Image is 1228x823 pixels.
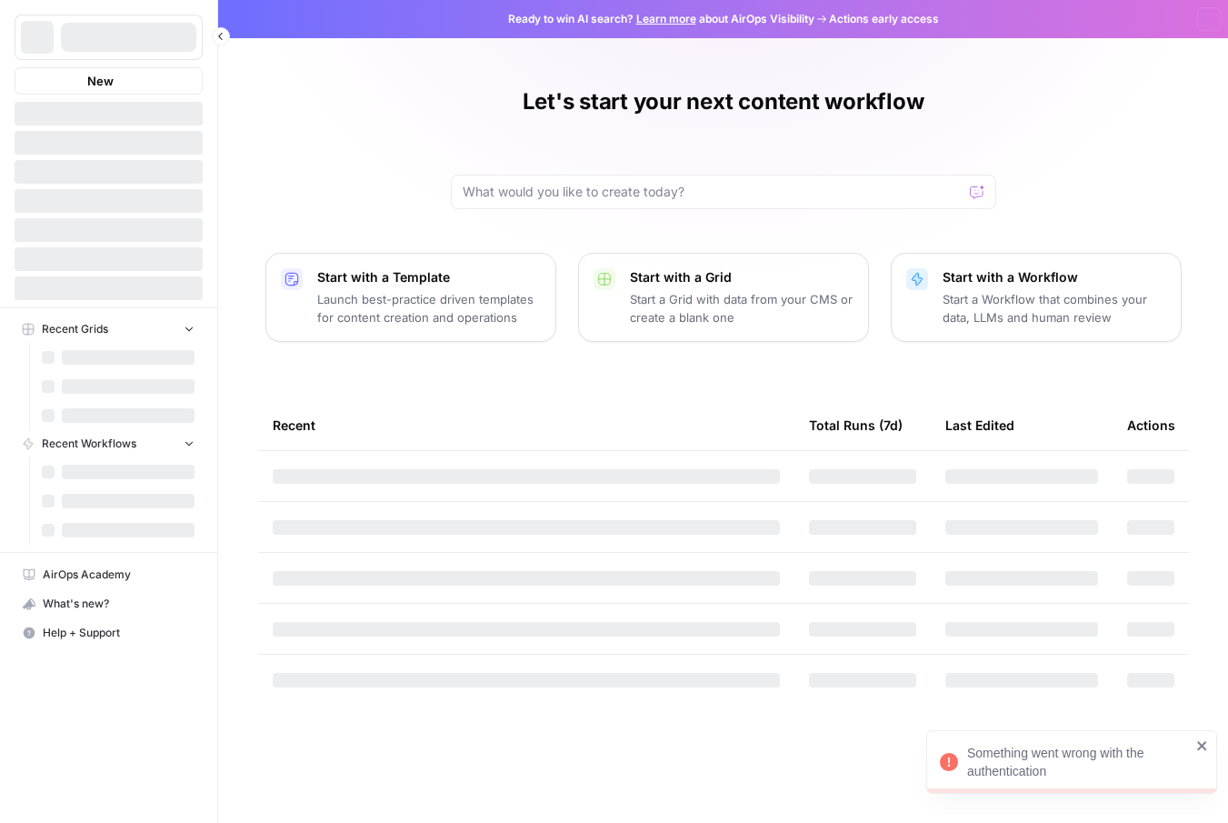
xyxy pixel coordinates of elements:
p: Start with a Template [317,268,541,286]
p: Start a Workflow that combines your data, LLMs and human review [943,290,1166,326]
button: Start with a GridStart a Grid with data from your CMS or create a blank one [578,253,869,342]
span: Help + Support [43,625,195,641]
p: Start a Grid with data from your CMS or create a blank one [630,290,854,326]
button: Start with a TemplateLaunch best-practice driven templates for content creation and operations [265,253,556,342]
span: Actions early access [829,11,939,27]
input: What would you like to create today? [463,183,963,201]
button: Start with a WorkflowStart a Workflow that combines your data, LLMs and human review [891,253,1182,342]
span: AirOps Academy [43,567,195,583]
h1: Let's start your next content workflow [523,87,924,116]
button: Recent Grids [15,316,203,343]
p: Launch best-practice driven templates for content creation and operations [317,290,541,326]
p: Start with a Grid [630,268,854,286]
div: Something went wrong with the authentication [967,744,1191,780]
div: Total Runs (7d) [809,400,903,450]
span: Ready to win AI search? about AirOps Visibility [508,11,814,27]
button: What's new? [15,589,203,618]
span: Recent Grids [42,321,108,337]
p: Start with a Workflow [943,268,1166,286]
span: New [87,72,114,90]
div: What's new? [15,590,202,617]
div: Last Edited [945,400,1014,450]
button: Recent Workflows [15,430,203,457]
button: New [15,67,203,95]
div: Actions [1127,400,1175,450]
button: Help + Support [15,618,203,647]
button: close [1196,738,1209,753]
span: Recent Workflows [42,436,136,452]
a: Learn more [636,12,696,25]
a: AirOps Academy [15,560,203,589]
div: Recent [273,400,780,450]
